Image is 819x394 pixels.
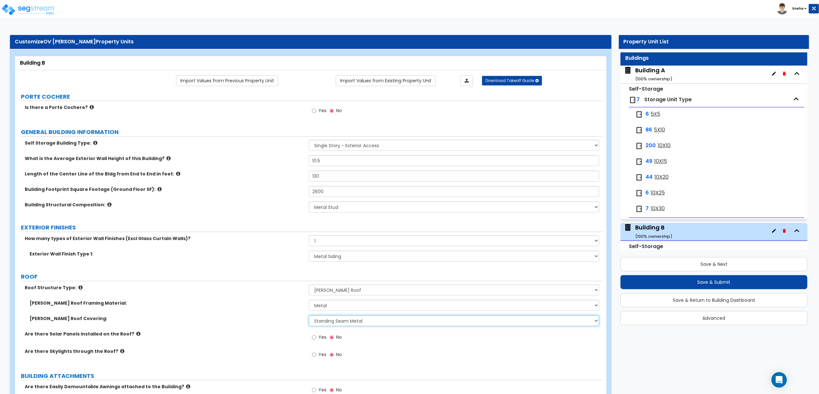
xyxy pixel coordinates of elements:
div: Building B [20,59,601,67]
input: No [330,387,334,394]
label: PORTE COCHERE [21,93,602,101]
div: Customize Property Units [15,38,607,46]
label: Is there a Porte Cochere? [25,104,304,111]
img: door.png [635,205,643,213]
i: click for more info! [166,156,171,161]
input: No [330,334,334,341]
span: 10X15 [654,158,667,165]
i: click for more info! [186,384,190,389]
label: Exterior Wall Finish Type 1: [30,251,304,257]
i: click for more info! [157,187,162,192]
span: 10X10 [658,142,671,149]
div: Building B [635,223,672,240]
img: door.png [635,158,643,166]
label: GENERAL BUILDING INFORMATION [21,128,602,136]
span: Storage Unit Type [644,96,692,103]
span: 6 [645,189,649,197]
label: [PERSON_NAME] Roof Covering: [30,315,304,322]
label: Length of the Center Line of the Bldg from End to End in feet: [25,171,304,177]
span: 5X10 [654,126,665,134]
input: No [330,351,334,358]
img: door.png [635,111,643,118]
a: Import the dynamic attribute values from previous properties. [176,75,278,86]
small: ( 100 % ownership) [635,233,672,239]
input: No [330,107,334,114]
div: Buildings [625,55,803,62]
label: Roof Structure Type: [25,284,304,291]
button: Download Takeoff Guide [482,76,542,85]
small: Self-Storage [629,85,663,93]
i: click for more info! [78,285,83,290]
a: Import the dynamic attributes value through Excel sheet [460,75,473,86]
small: Self-Storage [629,243,663,250]
span: Yes [318,107,326,114]
span: 10X25 [651,189,665,197]
button: Advanced [620,311,807,325]
span: Yes [318,351,326,358]
span: 7 [637,96,640,103]
label: How many types of Exterior Wall Finishes (Excl Glass Curtain Walls)? [25,235,304,242]
b: Sneha [792,6,804,11]
i: click for more info! [107,202,111,207]
img: door.png [635,189,643,197]
img: door.png [629,96,637,104]
label: ROOF [21,273,602,281]
span: 7 [645,205,649,212]
img: avatar.png [777,3,788,14]
span: 5X5 [651,111,660,118]
i: click for more info! [90,105,94,110]
img: door.png [635,142,643,150]
input: Yes [312,351,316,358]
a: Import the dynamic attribute values from existing properties. [336,75,436,86]
img: door.png [635,126,643,134]
span: 10X30 [651,205,665,212]
div: Open Intercom Messenger [771,372,787,388]
label: Building Footprint Square Footage (Ground Floor SF): [25,186,304,193]
img: building.svg [624,223,632,232]
span: 49 [645,158,652,165]
span: Download Takeoff Guide [485,78,534,83]
i: click for more info! [120,349,124,354]
div: Building A [635,66,672,83]
span: 44 [645,174,653,181]
button: Save & Submit [620,275,807,289]
label: Building Structural Composition: [25,201,304,208]
img: building.svg [624,66,632,75]
span: 200 [645,142,656,149]
span: Building A [624,66,672,83]
span: No [336,351,342,358]
span: No [336,387,342,393]
span: 86 [645,126,652,134]
span: OV [PERSON_NAME] [43,38,96,45]
span: 10X20 [654,174,669,181]
label: Are there Solar Panels installed on the Roof? [25,331,304,337]
label: [PERSON_NAME] Roof Framing Material: [30,300,304,306]
label: Are there Easily Demountable Awnings attached to the Building? [25,383,304,390]
span: No [336,107,342,114]
input: Yes [312,387,316,394]
button: Save & Return to Building Dashboard [620,293,807,307]
input: Yes [312,334,316,341]
i: click for more info! [176,171,180,176]
img: door.png [635,174,643,181]
i: click for more info! [136,331,140,336]
label: Self Storage Building Type: [25,140,304,146]
label: Are there Skylights through the Roof? [25,348,304,354]
span: 6 [645,111,649,118]
small: ( 100 % ownership) [635,76,672,82]
img: logo_pro_r.png [1,3,56,16]
span: Building B [624,223,672,240]
span: No [336,334,342,340]
i: click for more info! [93,140,97,145]
label: EXTERIOR FINISHES [21,223,602,232]
label: What is the Average Exterior Wall Height of this Building? [25,155,304,162]
span: Yes [318,334,326,340]
input: Yes [312,107,316,114]
button: Save & Next [620,257,807,271]
label: BUILDING ATTACHMENTS [21,372,602,380]
span: Yes [318,387,326,393]
div: Property Unit List [624,38,804,46]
